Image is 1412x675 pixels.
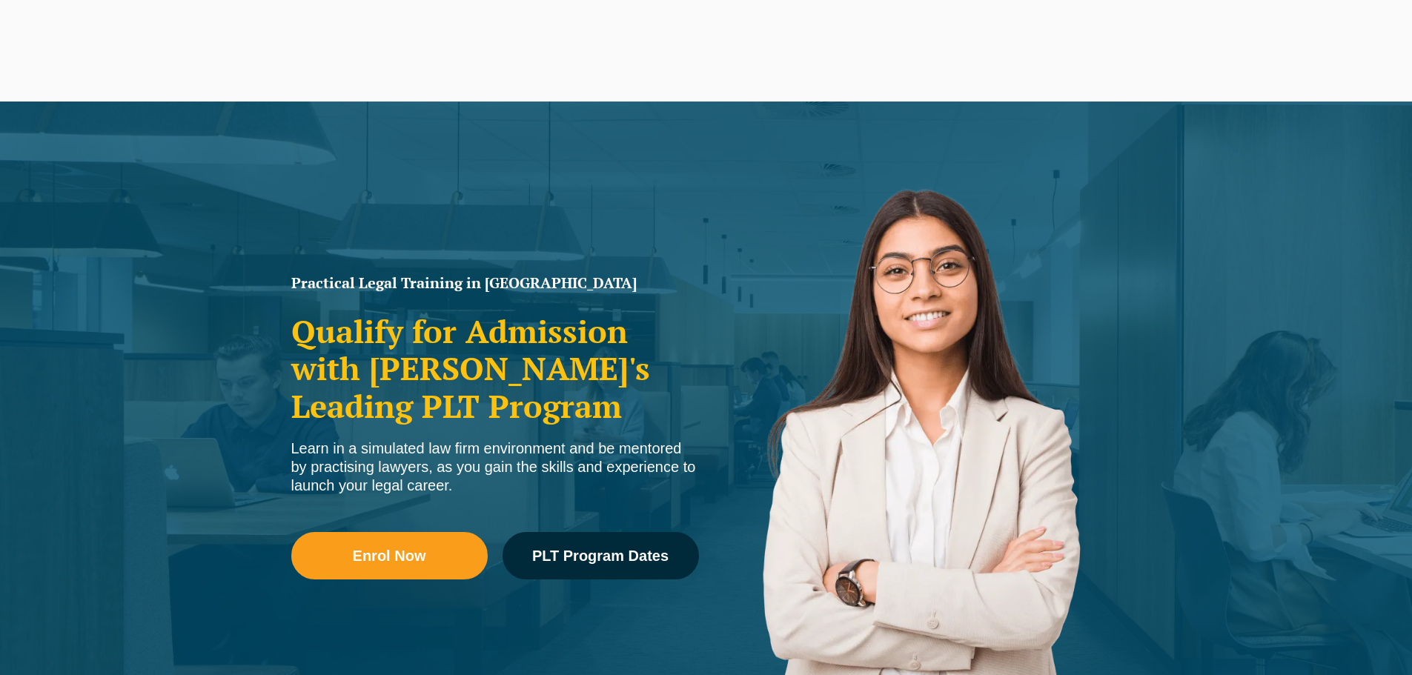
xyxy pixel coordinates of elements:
[291,276,699,290] h1: Practical Legal Training in [GEOGRAPHIC_DATA]
[291,439,699,495] div: Learn in a simulated law firm environment and be mentored by practising lawyers, as you gain the ...
[291,313,699,425] h2: Qualify for Admission with [PERSON_NAME]'s Leading PLT Program
[503,532,699,579] a: PLT Program Dates
[291,532,488,579] a: Enrol Now
[353,548,426,563] span: Enrol Now
[532,548,669,563] span: PLT Program Dates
